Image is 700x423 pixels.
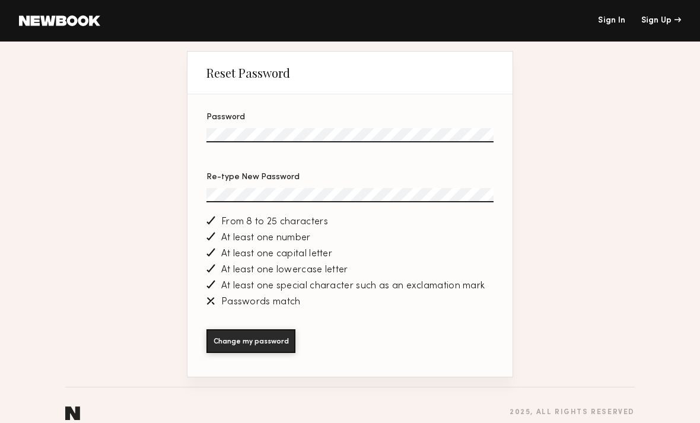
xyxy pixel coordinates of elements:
[510,409,635,416] div: 2025 , all rights reserved
[221,233,311,243] span: At least one number
[221,265,348,275] span: At least one lowercase letter
[221,249,332,259] span: At least one capital letter
[221,217,328,227] span: From 8 to 25 characters
[221,281,485,291] span: At least one special character such as an exclamation mark
[206,128,494,142] input: Password
[206,173,494,182] div: Re-type New Password
[206,113,494,122] div: Password
[206,329,295,353] button: Change my password
[598,17,625,25] a: Sign In
[206,188,494,202] input: Re-type New Password
[221,297,301,307] span: Passwords match
[641,17,681,25] div: Sign Up
[206,66,290,80] div: Reset Password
